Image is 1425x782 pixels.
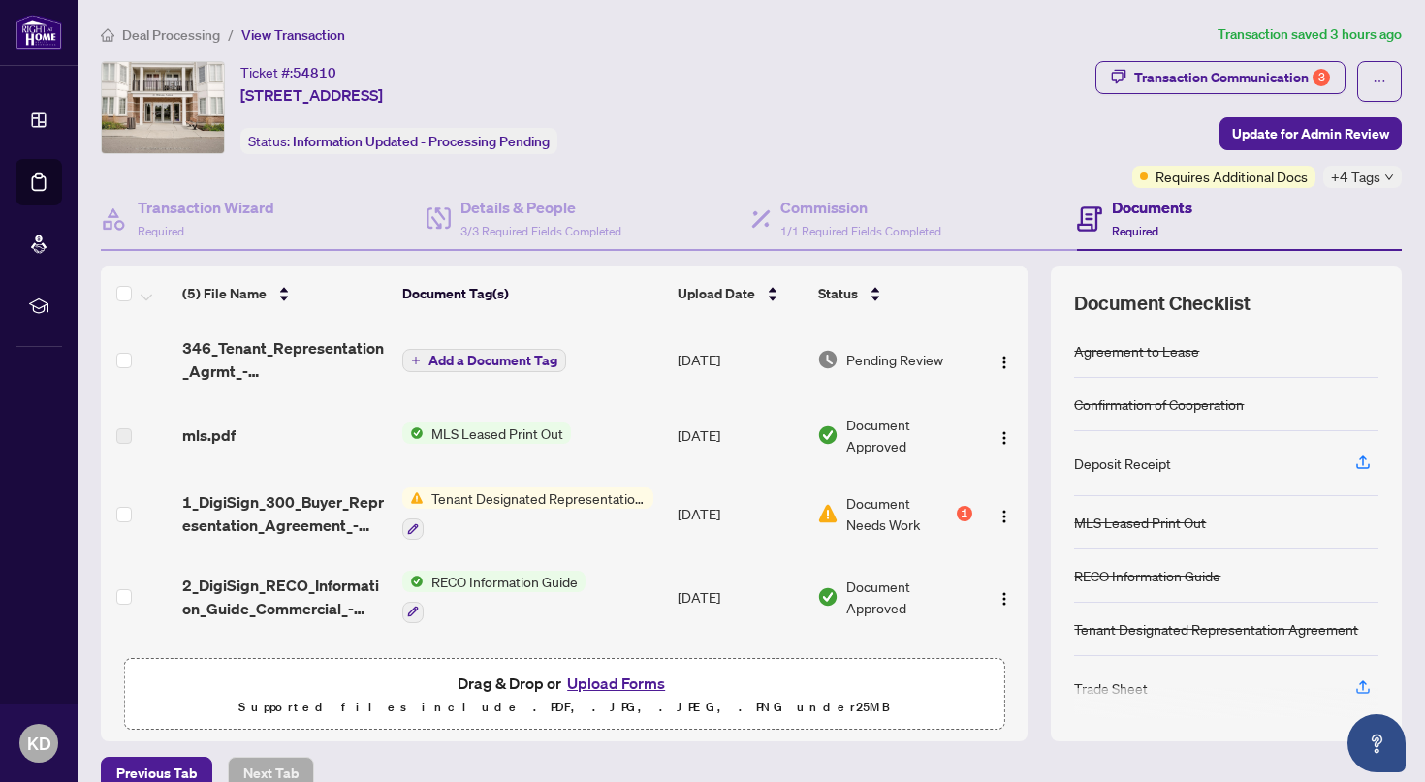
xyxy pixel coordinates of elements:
[424,571,586,592] span: RECO Information Guide
[182,490,387,537] span: 1_DigiSign_300_Buyer_Representation_Agreement_-_Authority_for_Purchase_or_Lease_-_B_-_PropTx-[PER...
[125,659,1003,731] span: Drag & Drop orUpload FormsSupported files include .PDF, .JPG, .JPEG, .PNG under25MB
[780,224,941,238] span: 1/1 Required Fields Completed
[1074,290,1251,317] span: Document Checklist
[997,355,1012,370] img: Logo
[240,83,383,107] span: [STREET_ADDRESS]
[402,422,571,444] button: Status IconMLS Leased Print Out
[411,356,421,365] span: plus
[1074,618,1358,640] div: Tenant Designated Representation Agreement
[182,423,236,447] span: mls.pdf
[1074,393,1244,415] div: Confirmation of Cooperation
[16,15,62,50] img: logo
[846,349,943,370] span: Pending Review
[402,422,424,444] img: Status Icon
[1218,23,1402,46] article: Transaction saved 3 hours ago
[102,62,224,153] img: IMG-E12382312_1.jpg
[138,224,184,238] span: Required
[240,128,557,154] div: Status:
[846,576,971,618] span: Document Approved
[1384,172,1394,182] span: down
[989,581,1020,612] button: Logo
[293,133,550,150] span: Information Updated - Processing Pending
[678,283,755,304] span: Upload Date
[817,586,839,608] img: Document Status
[1331,166,1380,188] span: +4 Tags
[1219,117,1402,150] button: Update for Admin Review
[1347,714,1406,772] button: Open asap
[1156,166,1308,187] span: Requires Additional Docs
[1074,340,1199,361] div: Agreement to Lease
[1232,118,1389,149] span: Update for Admin Review
[561,671,671,696] button: Upload Forms
[182,574,387,620] span: 2_DigiSign_RECO_Information_Guide_Commercial_-_RECO_Forms_-_PropTx-[PERSON_NAME].pdf
[1095,61,1346,94] button: Transaction Communication3
[424,422,571,444] span: MLS Leased Print Out
[1112,196,1192,219] h4: Documents
[957,506,972,521] div: 1
[228,23,234,46] li: /
[182,336,387,383] span: 346_Tenant_Representation_Agrmt_-_Authority_for_Lease_or_Purchase_-_PropTx-OREA1.pdf
[1074,677,1148,699] div: Trade Sheet
[817,424,839,446] img: Document Status
[1074,453,1171,474] div: Deposit Receipt
[846,414,971,456] span: Document Approved
[424,487,653,509] span: Tenant Designated Representation Agreement
[989,344,1020,375] button: Logo
[989,420,1020,451] button: Logo
[402,487,424,509] img: Status Icon
[997,509,1012,524] img: Logo
[293,64,336,81] span: 54810
[997,591,1012,607] img: Logo
[1134,62,1330,93] div: Transaction Communication
[1313,69,1330,86] div: 3
[670,321,809,398] td: [DATE]
[182,283,267,304] span: (5) File Name
[670,555,809,639] td: [DATE]
[460,196,621,219] h4: Details & People
[1112,224,1158,238] span: Required
[818,283,858,304] span: Status
[458,671,671,696] span: Drag & Drop or
[174,266,395,321] th: (5) File Name
[240,61,336,83] div: Ticket #:
[1373,75,1386,88] span: ellipsis
[428,354,557,367] span: Add a Document Tag
[138,196,274,219] h4: Transaction Wizard
[670,266,809,321] th: Upload Date
[670,472,809,555] td: [DATE]
[402,571,424,592] img: Status Icon
[670,398,809,472] td: [DATE]
[817,349,839,370] img: Document Status
[395,266,670,321] th: Document Tag(s)
[402,349,566,372] button: Add a Document Tag
[460,224,621,238] span: 3/3 Required Fields Completed
[780,196,941,219] h4: Commission
[817,503,839,524] img: Document Status
[101,28,114,42] span: home
[241,26,345,44] span: View Transaction
[27,730,51,757] span: KD
[810,266,980,321] th: Status
[402,348,566,373] button: Add a Document Tag
[1074,512,1206,533] div: MLS Leased Print Out
[997,430,1012,446] img: Logo
[670,639,809,722] td: [DATE]
[137,696,992,719] p: Supported files include .PDF, .JPG, .JPEG, .PNG under 25 MB
[846,492,952,535] span: Document Needs Work
[402,487,653,540] button: Status IconTenant Designated Representation Agreement
[989,498,1020,529] button: Logo
[1074,565,1220,586] div: RECO Information Guide
[402,571,586,623] button: Status IconRECO Information Guide
[122,26,220,44] span: Deal Processing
